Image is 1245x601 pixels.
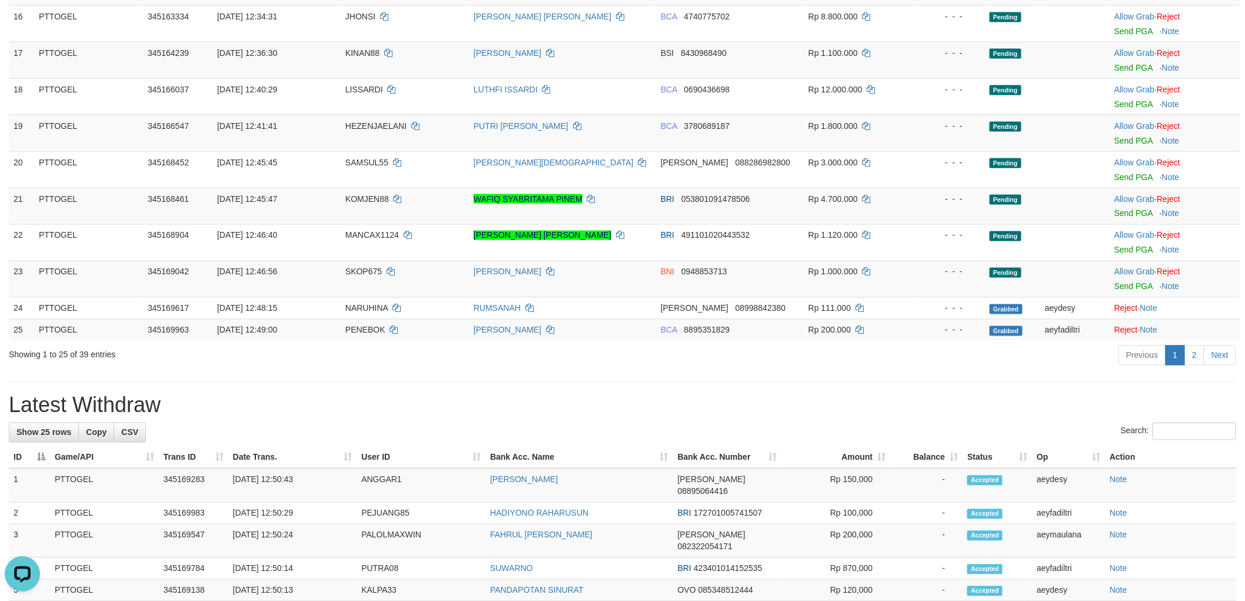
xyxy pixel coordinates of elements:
[1110,261,1240,297] td: ·
[228,503,357,524] td: [DATE] 12:50:29
[34,5,143,42] td: PTTOGEL
[148,194,189,204] span: 345168461
[1162,63,1180,72] a: Note
[735,304,786,313] span: Copy 08998842380 to clipboard
[990,85,1021,95] span: Pending
[490,586,584,595] a: PANDAPOTAN SINURAT
[1110,5,1240,42] td: ·
[967,565,1003,575] span: Accepted
[1114,121,1154,131] a: Allow Grab
[474,231,611,240] a: [PERSON_NAME] [PERSON_NAME]
[917,266,980,278] div: - - -
[1114,209,1153,218] a: Send PGA
[9,5,34,42] td: 16
[890,503,963,524] td: -
[782,447,891,469] th: Amount: activate to sort column ascending
[678,509,691,518] span: BRI
[34,261,143,297] td: PTTOGEL
[967,476,1003,486] span: Accepted
[148,304,189,313] span: 345169617
[917,193,980,205] div: - - -
[345,158,388,167] span: SAMSUL55
[1110,564,1127,573] a: Note
[217,12,277,21] span: [DATE] 12:34:31
[148,326,189,335] span: 345169963
[217,194,277,204] span: [DATE] 12:45:47
[678,564,691,573] span: BRI
[990,122,1021,132] span: Pending
[808,194,858,204] span: Rp 4.700.000
[1110,297,1240,319] td: ·
[990,158,1021,168] span: Pending
[1114,121,1157,131] span: ·
[474,158,634,167] a: [PERSON_NAME][DEMOGRAPHIC_DATA]
[661,48,674,58] span: BSI
[228,447,357,469] th: Date Trans.: activate to sort column ascending
[474,194,582,204] a: WAFIQ SYABRITAMA PINEM
[782,503,891,524] td: Rp 100,000
[681,231,750,240] span: Copy 491101020443532 to clipboard
[661,326,677,335] span: BCA
[782,469,891,503] td: Rp 150,000
[1114,85,1157,94] span: ·
[1157,158,1180,167] a: Reject
[1162,136,1180,145] a: Note
[917,230,980,241] div: - - -
[917,157,980,168] div: - - -
[474,48,541,58] a: [PERSON_NAME]
[1114,282,1153,291] a: Send PGA
[357,558,485,580] td: PUTRA08
[1114,158,1157,167] span: ·
[808,326,851,335] span: Rp 200.000
[1118,346,1166,366] a: Previous
[1162,245,1180,255] a: Note
[661,85,677,94] span: BCA
[345,326,385,335] span: PENEBOK
[661,194,674,204] span: BRI
[1162,26,1180,36] a: Note
[474,326,541,335] a: [PERSON_NAME]
[1114,172,1153,182] a: Send PGA
[1110,530,1127,540] a: Note
[808,267,858,277] span: Rp 1.000.000
[782,558,891,580] td: Rp 870,000
[661,158,728,167] span: [PERSON_NAME]
[1032,447,1105,469] th: Op: activate to sort column ascending
[735,158,790,167] span: Copy 088286982800 to clipboard
[9,503,50,524] td: 2
[917,303,980,314] div: - - -
[661,304,728,313] span: [PERSON_NAME]
[661,12,677,21] span: BCA
[990,195,1021,205] span: Pending
[50,469,159,503] td: PTTOGEL
[159,469,228,503] td: 345169283
[34,224,143,261] td: PTTOGEL
[1114,267,1157,277] span: ·
[474,304,521,313] a: RUMSANAH
[9,151,34,188] td: 20
[1110,151,1240,188] td: ·
[1114,12,1154,21] a: Allow Grab
[114,423,146,443] a: CSV
[1110,224,1240,261] td: ·
[1114,48,1157,58] span: ·
[694,509,763,518] span: Copy 172701005741507 to clipboard
[345,121,407,131] span: HEZENJAELANI
[9,469,50,503] td: 1
[9,319,34,341] td: 25
[34,297,143,319] td: PTTOGEL
[990,12,1021,22] span: Pending
[1114,158,1154,167] a: Allow Grab
[9,394,1236,417] h1: Latest Withdraw
[159,447,228,469] th: Trans ID: activate to sort column ascending
[16,428,71,437] span: Show 25 rows
[1114,231,1154,240] a: Allow Grab
[345,12,375,21] span: JHONSI
[684,85,730,94] span: Copy 0690436698 to clipboard
[1114,231,1157,240] span: ·
[5,5,40,40] button: Open LiveChat chat widget
[1157,121,1180,131] a: Reject
[967,531,1003,541] span: Accepted
[1121,423,1236,440] label: Search:
[1166,346,1186,366] a: 1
